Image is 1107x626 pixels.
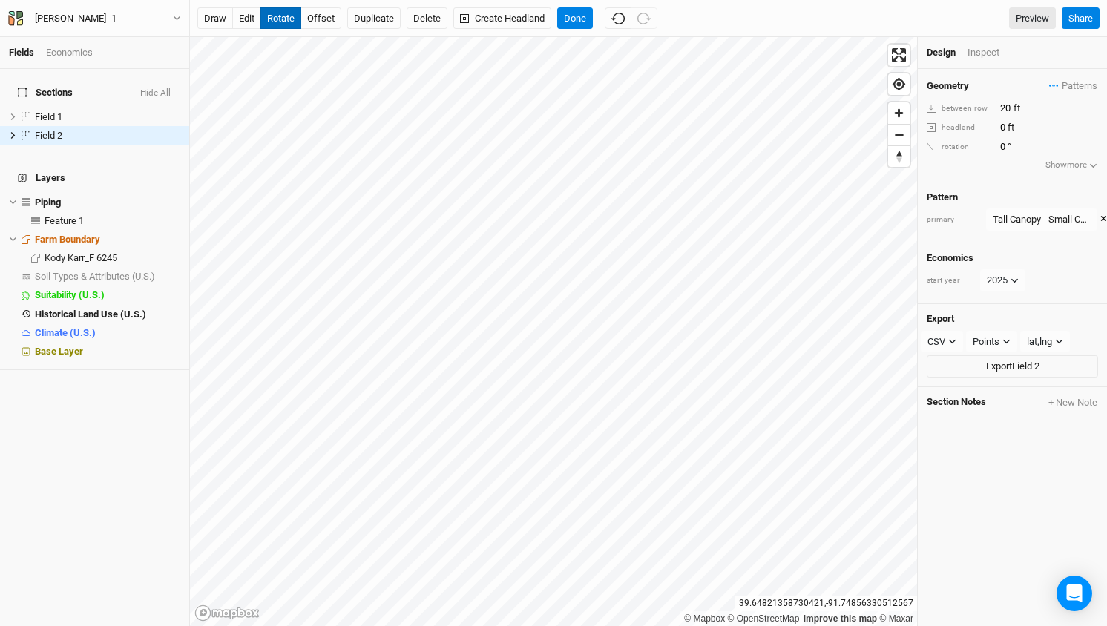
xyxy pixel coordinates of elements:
[927,191,1098,203] h4: Pattern
[45,215,180,227] div: Feature 1
[927,355,1098,378] button: ExportField 2
[728,613,800,624] a: OpenStreetMap
[1048,396,1098,409] button: + New Note
[927,142,992,153] div: rotation
[35,271,180,283] div: Soil Types & Attributes (U.S.)
[194,604,260,622] a: Mapbox logo
[1045,158,1099,173] button: Showmore
[35,327,96,338] span: Climate (U.S.)
[35,234,100,245] span: Farm Boundary
[888,45,910,66] button: Enter fullscreen
[927,80,969,92] h4: Geometry
[35,271,155,282] span: Soil Types & Attributes (U.S.)
[35,197,61,208] span: Piping
[1020,331,1070,353] button: lat,lng
[407,7,447,30] button: Delete
[888,125,910,145] span: Zoom out
[631,7,657,30] button: Redo (^Z)
[35,234,180,246] div: Farm Boundary
[927,313,1098,325] h4: Export
[966,331,1017,353] button: Points
[35,346,180,358] div: Base Layer
[35,111,180,123] div: Field 1
[927,275,979,286] div: start year
[1009,7,1056,30] a: Preview
[1062,7,1100,30] button: Share
[1027,335,1052,349] div: lat,lng
[1049,79,1097,93] span: Patterns
[35,289,180,301] div: Suitability (U.S.)
[927,396,986,409] span: Section Notes
[968,46,1020,59] div: Inspect
[197,7,233,30] button: draw
[993,212,1091,227] div: Tall Canopy - Small Canopy 2
[921,331,963,353] button: CSV
[735,596,917,611] div: 39.64821358730421 , -91.74856330512567
[1100,211,1106,228] button: ×
[45,215,84,226] span: Feature 1
[980,269,1025,291] button: 2025
[927,103,992,114] div: between row
[888,102,910,124] button: Zoom in
[232,7,261,30] button: edit
[35,346,83,357] span: Base Layer
[260,7,301,30] button: rotate
[35,11,116,26] div: [PERSON_NAME] -1
[139,88,171,99] button: Hide All
[605,7,631,30] button: Undo (^z)
[300,7,341,30] button: offset
[9,47,34,58] a: Fields
[35,327,180,339] div: Climate (U.S.)
[804,613,877,624] a: Improve this map
[986,208,1097,231] button: Tall Canopy - Small Canopy 2
[453,7,551,30] button: Create Headland
[927,46,956,59] div: Design
[35,309,146,320] span: Historical Land Use (U.S.)
[888,124,910,145] button: Zoom out
[927,335,945,349] div: CSV
[9,163,180,193] h4: Layers
[1048,78,1098,94] button: Patterns
[347,7,401,30] button: Duplicate
[45,252,117,263] span: Kody Karr_F 6245
[973,335,999,349] div: Points
[927,214,979,225] div: primary
[35,197,180,208] div: Piping
[927,122,992,134] div: headland
[888,73,910,95] button: Find my location
[35,111,62,122] span: Field 1
[888,145,910,167] button: Reset bearing to north
[888,146,910,167] span: Reset bearing to north
[35,309,180,320] div: Historical Land Use (U.S.)
[35,289,105,300] span: Suitability (U.S.)
[35,130,62,141] span: Field 2
[35,11,116,26] div: Kody Karr -1
[18,87,73,99] span: Sections
[879,613,913,624] a: Maxar
[684,613,725,624] a: Mapbox
[927,252,1098,264] h4: Economics
[35,130,180,142] div: Field 2
[7,10,182,27] button: [PERSON_NAME] -1
[46,46,93,59] div: Economics
[557,7,593,30] button: Done
[45,252,180,264] div: Kody Karr_F 6245
[1057,576,1092,611] div: Open Intercom Messenger
[190,37,917,626] canvas: Map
